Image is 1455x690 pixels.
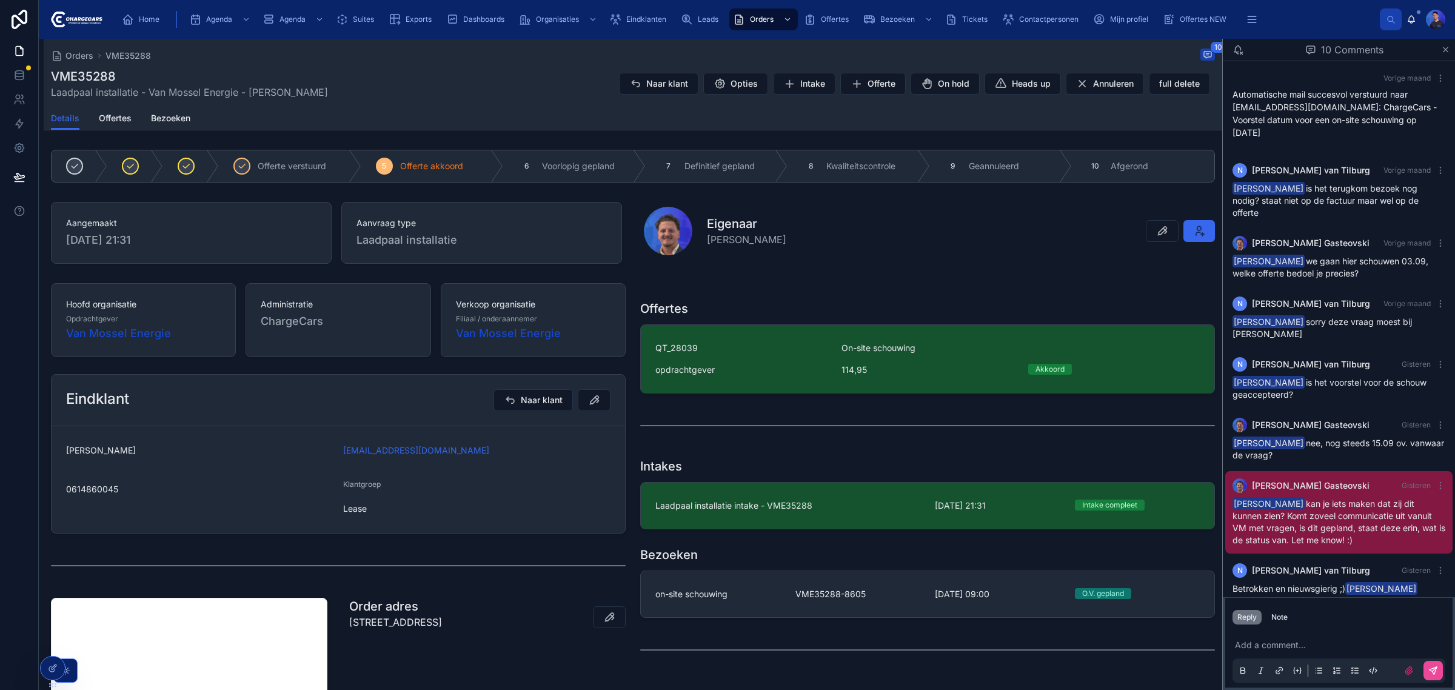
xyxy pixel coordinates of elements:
span: [PERSON_NAME] Gasteovski [1252,480,1370,492]
span: kan je iets maken dat zij dit kunnen zien? Komt zoveel communicatie uit vanuit VM met vragen, is ... [1233,498,1445,545]
span: opdrachtgever [655,364,715,376]
h1: Offertes [640,300,688,317]
button: Annuleren [1066,73,1144,95]
a: Bezoeken [860,8,939,30]
span: Geannuleerd [969,160,1019,172]
span: QT_28039 [655,342,827,354]
button: Naar klant [619,73,698,95]
span: 10 [1210,41,1226,53]
span: [PERSON_NAME] van Tilburg [1252,358,1370,370]
span: Verkoop organisatie [456,298,610,310]
span: Organisaties [536,15,579,24]
span: Vorige maand [1383,166,1431,175]
a: Mijn profiel [1089,8,1157,30]
a: Exports [385,8,440,30]
a: Organisaties [515,8,603,30]
span: 10 [1091,161,1099,171]
a: Offertes NEW [1159,8,1235,30]
button: Opties [703,73,768,95]
img: App logo [48,10,102,29]
span: Agenda [279,15,306,24]
span: Aangemaakt [66,217,316,229]
a: on-site schouwingVME35288-8605[DATE] 09:00O.V. gepland [641,571,1214,617]
span: [DATE] 21:31 [935,500,1060,512]
span: Offertes [821,15,849,24]
a: Contactpersonen [998,8,1087,30]
span: [DATE] 21:31 [66,232,316,249]
span: 6 [524,161,529,171]
span: N [1237,299,1243,309]
span: N [1237,360,1243,369]
span: [PERSON_NAME] [66,444,333,457]
span: Gisteren [1402,420,1431,429]
span: VME35288 [105,50,151,62]
h2: Eindklant [66,389,129,409]
span: Voorlopig gepland [542,160,615,172]
span: Tickets [962,15,988,24]
span: Afgerond [1111,160,1148,172]
span: 9 [951,161,955,171]
span: Eindklanten [626,15,666,24]
a: Orders [51,50,93,62]
p: [STREET_ADDRESS] [349,615,442,629]
a: Leads [677,8,727,30]
span: N [1237,566,1243,575]
div: Akkoord [1035,364,1065,375]
button: Note [1266,610,1293,625]
div: Intake compleet [1082,500,1137,511]
button: full delete [1149,73,1210,95]
span: Vorige maand [1383,238,1431,247]
a: Details [51,107,79,130]
a: Eindklanten [606,8,675,30]
span: Leads [698,15,718,24]
span: 0614860045 [66,483,333,495]
span: Bezoeken [880,15,915,24]
a: Laadpaal installatie intake - VME35288[DATE] 21:31Intake compleet [641,483,1214,529]
span: 10 Comments [1321,42,1383,57]
span: [PERSON_NAME] [1345,582,1417,595]
h1: Eigenaar [707,215,786,232]
span: nee, nog steeds 15.09 ov. vanwaar de vraag? [1233,438,1444,460]
span: 5 [382,161,386,171]
a: QT_28039On-site schouwingopdrachtgever114,95Akkoord [641,325,1214,393]
span: Agenda [206,15,232,24]
span: Bezoeken [151,112,190,124]
span: Contactpersonen [1019,15,1079,24]
span: is het voorstel voor de schouw geaccepteerd? [1233,377,1427,400]
span: [PERSON_NAME] [707,232,786,247]
span: N [1237,166,1243,175]
span: 8 [809,161,813,171]
span: Vorige maand [1383,73,1431,82]
span: [PERSON_NAME] Gasteovski [1252,419,1370,431]
span: Administratie [261,298,415,310]
span: [PERSON_NAME] Gasteovski [1252,237,1370,249]
span: [DATE] 09:00 [935,588,1060,600]
span: [PERSON_NAME] [1233,376,1305,389]
span: Offerte verstuurd [258,160,326,172]
span: Gisteren [1402,481,1431,490]
a: Suites [332,8,383,30]
span: Kwaliteitscontrole [826,160,895,172]
h1: Bezoeken [640,546,698,563]
a: Van Mossel Energie [456,325,561,342]
button: Offerte [840,73,906,95]
button: Heads up [985,73,1061,95]
a: Offertes [99,107,132,132]
span: [PERSON_NAME] van Tilburg [1252,164,1370,176]
span: Betrokken en nieuwsgierig ;) [1233,583,1419,594]
span: Aanvraag type [356,217,607,229]
span: Hoofd organisatie [66,298,221,310]
span: Naar klant [646,78,688,90]
span: Suites [353,15,374,24]
span: on-site schouwing [655,588,727,600]
span: Opdrachtgever [66,314,118,324]
p: Automatische mail succesvol verstuurd naar [EMAIL_ADDRESS][DOMAIN_NAME]: ChargeCars - Voorstel da... [1233,88,1445,139]
a: Van Mossel Energie [66,325,171,342]
span: Mijn profiel [1110,15,1148,24]
h1: VME35288 [51,68,328,85]
span: Gisteren [1402,360,1431,369]
span: On hold [938,78,969,90]
span: is het terugkom bezoek nog nodig? staat niet op de factuur maar wel op de offerte [1233,183,1419,218]
a: Bezoeken [151,107,190,132]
